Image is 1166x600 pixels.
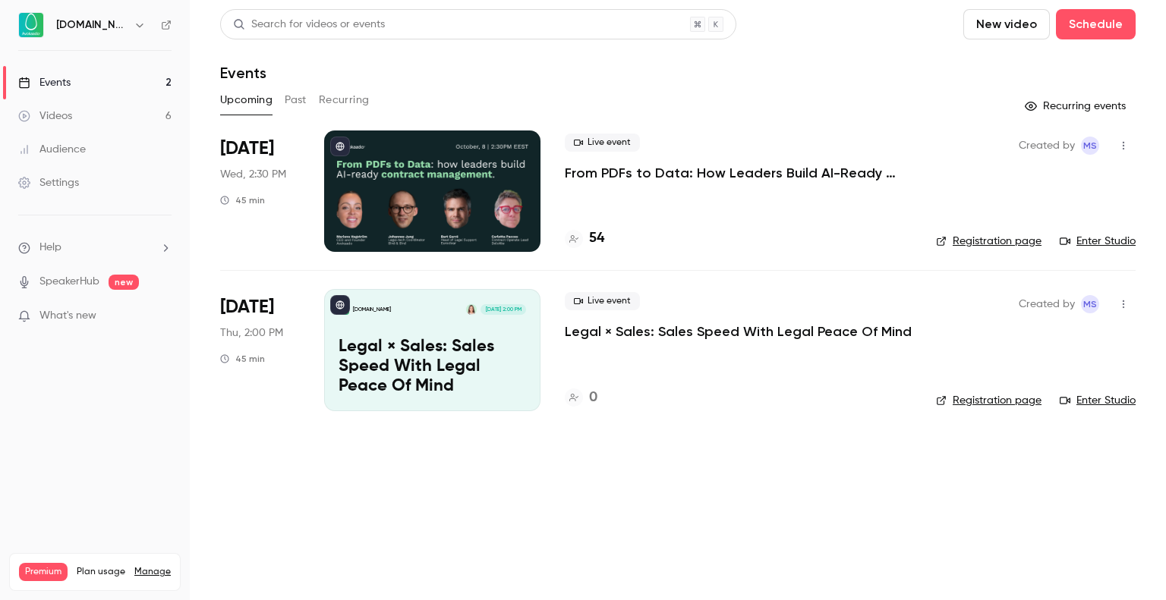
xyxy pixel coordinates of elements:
[220,130,300,252] div: Oct 8 Wed, 2:30 PM (Europe/Kiev)
[339,338,526,396] p: Legal × Sales: Sales Speed With Legal Peace Of Mind
[220,194,265,206] div: 45 min
[1019,137,1075,155] span: Created by
[220,137,274,161] span: [DATE]
[18,142,86,157] div: Audience
[220,353,265,365] div: 45 min
[153,309,172,323] iframe: Noticeable Trigger
[285,88,307,112] button: Past
[39,240,61,256] span: Help
[18,240,172,256] li: help-dropdown-opener
[1060,393,1136,408] a: Enter Studio
[220,64,266,82] h1: Events
[18,175,79,190] div: Settings
[18,75,71,90] div: Events
[565,164,912,182] a: From PDFs to Data: How Leaders Build AI-Ready Contract Management.
[565,228,604,249] a: 54
[19,13,43,37] img: Avokaado.io
[220,289,300,410] div: Oct 23 Thu, 2:00 PM (Europe/Tallinn)
[134,566,171,578] a: Manage
[589,228,604,249] h4: 54
[1081,295,1099,313] span: Marie Skachko
[18,108,72,124] div: Videos
[1060,234,1136,249] a: Enter Studio
[565,292,640,310] span: Live event
[233,17,385,33] div: Search for videos or events
[39,308,96,324] span: What's new
[19,563,68,581] span: Premium
[963,9,1050,39] button: New video
[936,393,1042,408] a: Registration page
[1083,295,1097,313] span: MS
[481,304,525,315] span: [DATE] 2:00 PM
[1056,9,1136,39] button: Schedule
[324,289,540,410] a: Legal × Sales: Sales Speed With Legal Peace Of Mind[DOMAIN_NAME]Mariana Hagström[DATE] 2:00 PMLeg...
[353,306,391,313] p: [DOMAIN_NAME]
[1083,137,1097,155] span: MS
[466,304,477,315] img: Mariana Hagström
[1081,137,1099,155] span: Marie Skachko
[220,325,283,341] span: Thu, 2:00 PM
[56,17,128,33] h6: [DOMAIN_NAME]
[1018,94,1136,118] button: Recurring events
[1019,295,1075,313] span: Created by
[39,274,99,290] a: SpeakerHub
[565,388,597,408] a: 0
[936,234,1042,249] a: Registration page
[77,566,125,578] span: Plan usage
[589,388,597,408] h4: 0
[319,88,370,112] button: Recurring
[109,275,139,290] span: new
[565,322,912,341] a: Legal × Sales: Sales Speed With Legal Peace Of Mind
[220,88,273,112] button: Upcoming
[565,134,640,152] span: Live event
[220,167,286,182] span: Wed, 2:30 PM
[220,295,274,319] span: [DATE]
